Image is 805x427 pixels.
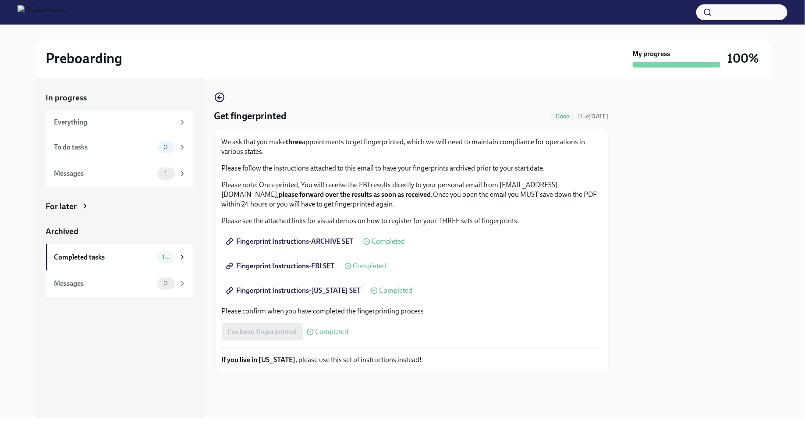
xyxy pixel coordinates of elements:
a: Archived [46,226,193,237]
div: To do tasks [54,142,154,152]
span: Completed [379,287,413,294]
div: Everything [54,117,175,127]
a: Messages0 [46,270,193,297]
a: To do tasks0 [46,134,193,160]
a: Completed tasks10 [46,244,193,270]
span: 0 [158,280,173,287]
div: Completed tasks [54,253,154,262]
span: 10 [157,254,175,260]
span: 0 [158,144,173,150]
h3: 100% [727,50,759,66]
a: In progress [46,92,193,103]
a: Fingerprint Instructions-FBI SET [222,257,341,275]
strong: If you live in [US_STATE] [222,356,296,364]
strong: My progress [633,49,670,59]
div: Messages [54,279,154,288]
span: Fingerprint Instructions-ARCHIVE SET [228,237,354,246]
span: Completed [316,328,349,335]
span: Fingerprint Instructions-FBI SET [228,262,335,270]
p: Please see the attached links for visual demos on how to register for your THREE sets of fingerpr... [222,216,601,226]
strong: please forward over the results as soon as received. [279,190,433,199]
span: 1 [159,170,172,177]
span: Fingerprint Instructions-[US_STATE] SET [228,286,361,295]
div: For later [46,201,77,212]
span: Completed [372,238,405,245]
span: July 22nd, 2025 08:00 [578,112,609,121]
span: Done [551,113,575,120]
p: Please confirm when you have completed the fingerprinting process [222,306,601,316]
a: Fingerprint Instructions-[US_STATE] SET [222,282,367,299]
a: Fingerprint Instructions-ARCHIVE SET [222,233,360,250]
a: Messages1 [46,160,193,187]
span: Due [578,113,609,120]
span: Completed [353,263,387,270]
a: Everything [46,110,193,134]
p: Please note: Once printed, You will receive the FBI results directly to your personal email from ... [222,180,601,209]
p: , please use this set of instructions instead! [222,355,601,365]
h2: Preboarding [46,50,123,67]
img: CharlieHealth [18,5,66,19]
div: Messages [54,169,154,178]
p: We ask that you make appointments to get fingerprinted, which we will need to maintain compliance... [222,137,601,157]
strong: [DATE] [589,113,609,120]
h4: Get fingerprinted [214,110,287,123]
p: Please follow the instructions attached to this email to have your fingerprints archived prior to... [222,164,601,173]
strong: three [286,138,302,146]
a: For later [46,201,193,212]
